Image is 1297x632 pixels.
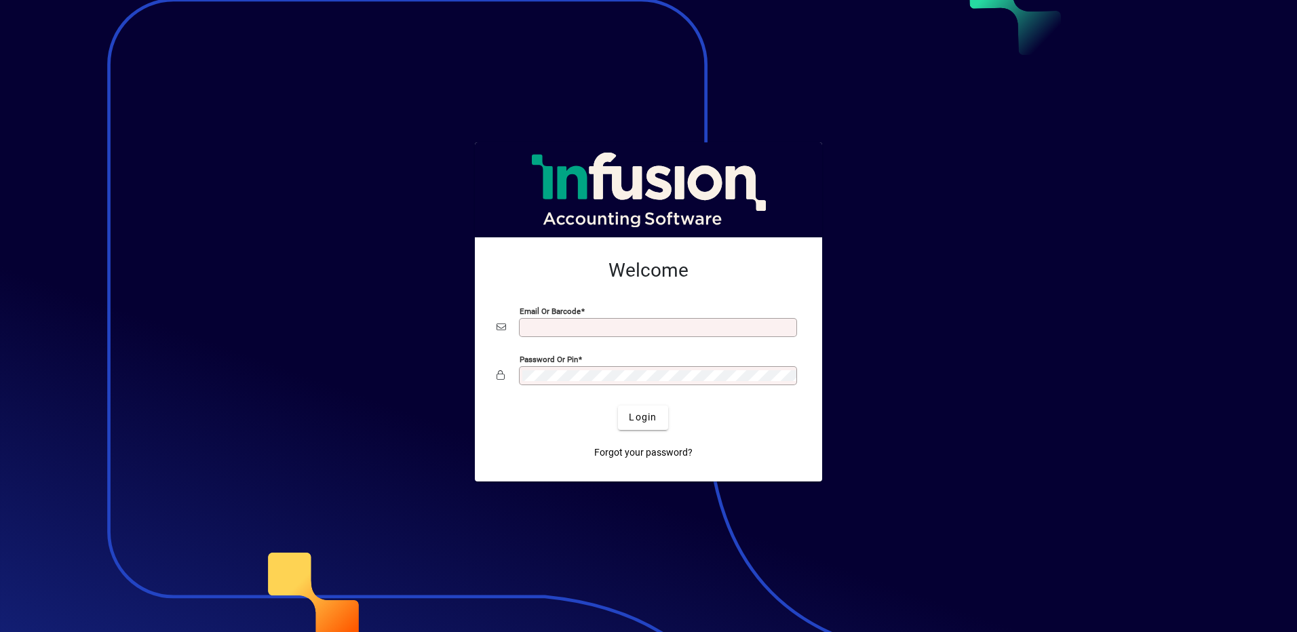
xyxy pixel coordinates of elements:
[594,446,693,460] span: Forgot your password?
[618,406,667,430] button: Login
[629,410,657,424] span: Login
[497,259,800,282] h2: Welcome
[520,306,581,315] mat-label: Email or Barcode
[520,354,578,363] mat-label: Password or Pin
[589,441,698,465] a: Forgot your password?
